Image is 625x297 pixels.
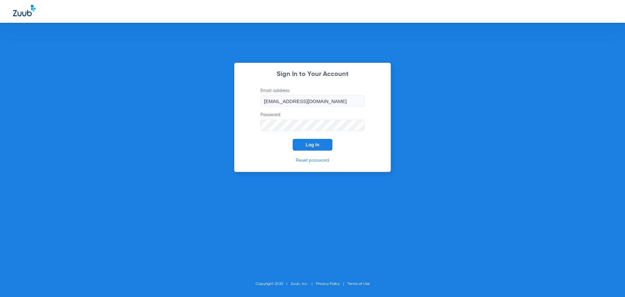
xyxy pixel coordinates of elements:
[260,111,365,131] label: Password
[592,266,625,297] iframe: Chat Widget
[316,282,340,286] a: Privacy Policy
[306,142,319,147] span: Log In
[347,282,370,286] a: Terms of Use
[256,281,291,287] li: Copyright 2025
[293,139,332,151] button: Log In
[291,281,316,287] li: Zuub, Inc.
[251,71,374,78] h2: Sign In to Your Account
[260,87,365,107] label: Email address
[260,120,365,131] input: Password
[260,96,365,107] input: Email address
[296,158,329,163] a: Reset password
[13,5,35,16] img: Zuub Logo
